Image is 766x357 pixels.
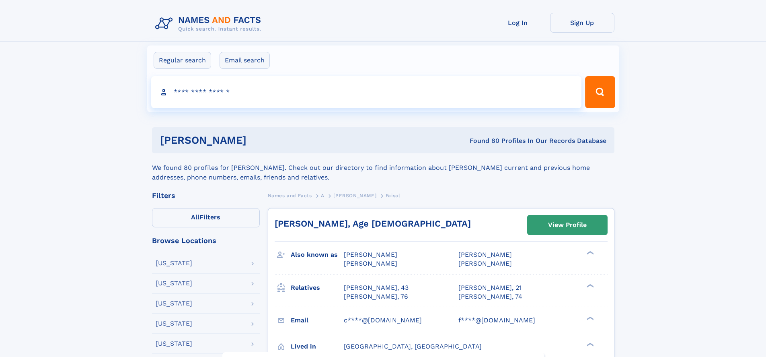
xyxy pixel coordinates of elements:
[585,250,594,256] div: ❯
[152,208,260,227] label: Filters
[156,260,192,266] div: [US_STATE]
[151,76,582,108] input: search input
[344,251,397,258] span: [PERSON_NAME]
[291,314,344,327] h3: Email
[152,153,614,182] div: We found 80 profiles for [PERSON_NAME]. Check out our directory to find information about [PERSON...
[321,190,324,200] a: A
[160,135,358,145] h1: [PERSON_NAME]
[344,283,409,292] a: [PERSON_NAME], 43
[458,283,522,292] a: [PERSON_NAME], 21
[585,283,594,288] div: ❯
[333,190,376,200] a: [PERSON_NAME]
[154,52,211,69] label: Regular search
[156,300,192,307] div: [US_STATE]
[152,237,260,244] div: Browse Locations
[291,340,344,353] h3: Lived in
[458,251,512,258] span: [PERSON_NAME]
[585,342,594,347] div: ❯
[156,280,192,287] div: [US_STATE]
[528,215,607,235] a: View Profile
[191,213,199,221] span: All
[585,316,594,321] div: ❯
[486,13,550,33] a: Log In
[291,248,344,262] h3: Also known as
[344,343,482,350] span: [GEOGRAPHIC_DATA], [GEOGRAPHIC_DATA]
[585,76,615,108] button: Search Button
[291,281,344,295] h3: Relatives
[344,292,408,301] a: [PERSON_NAME], 76
[152,13,268,35] img: Logo Names and Facts
[321,193,324,198] span: A
[152,192,260,199] div: Filters
[344,260,397,267] span: [PERSON_NAME]
[275,219,471,229] a: [PERSON_NAME], Age [DEMOGRAPHIC_DATA]
[458,292,522,301] a: [PERSON_NAME], 74
[548,216,587,234] div: View Profile
[333,193,376,198] span: [PERSON_NAME]
[550,13,614,33] a: Sign Up
[358,136,606,145] div: Found 80 Profiles In Our Records Database
[268,190,312,200] a: Names and Facts
[458,260,512,267] span: [PERSON_NAME]
[220,52,270,69] label: Email search
[386,193,400,198] span: Faisal
[156,340,192,347] div: [US_STATE]
[156,320,192,327] div: [US_STATE]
